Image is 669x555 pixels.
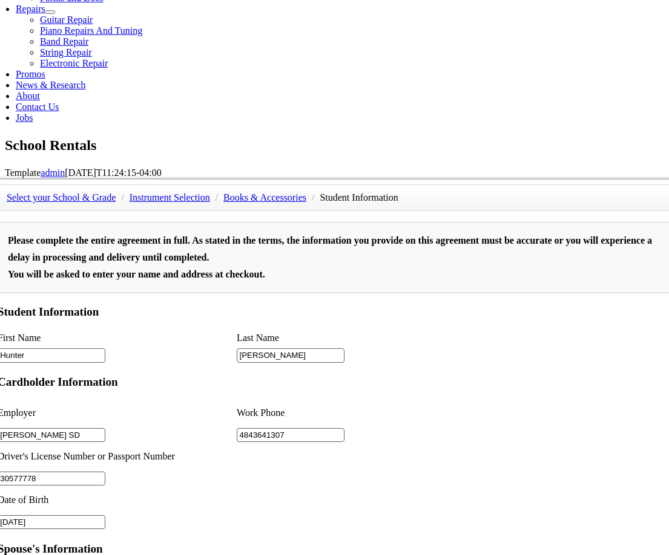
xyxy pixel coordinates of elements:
[237,329,476,346] li: Last Name
[16,4,45,14] a: Repairs
[213,192,221,203] span: /
[118,192,127,203] span: /
[40,36,88,47] a: Band Repair
[101,2,133,16] input: Page
[237,400,476,426] li: Work Phone
[16,69,45,79] a: Promos
[40,47,92,57] a: String Repair
[41,167,65,178] a: admin
[223,192,306,203] a: Books & Accessories
[45,10,55,14] button: Open submenu of Repairs
[130,192,210,203] a: Instrument Selection
[133,3,151,16] span: of 2
[16,80,86,90] a: News & Research
[40,15,93,25] a: Guitar Repair
[65,167,161,178] span: [DATE]T11:24:15-04:00
[7,192,116,203] a: Select your School & Grade
[16,102,59,112] a: Contact Us
[320,189,398,206] li: Student Information
[16,112,33,123] a: Jobs
[16,91,40,101] a: About
[40,58,108,68] a: Electronic Repair
[40,25,142,36] a: Piano Repairs And Tuning
[5,167,41,178] span: Template
[325,3,410,16] select: Zoom
[309,192,317,203] span: /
